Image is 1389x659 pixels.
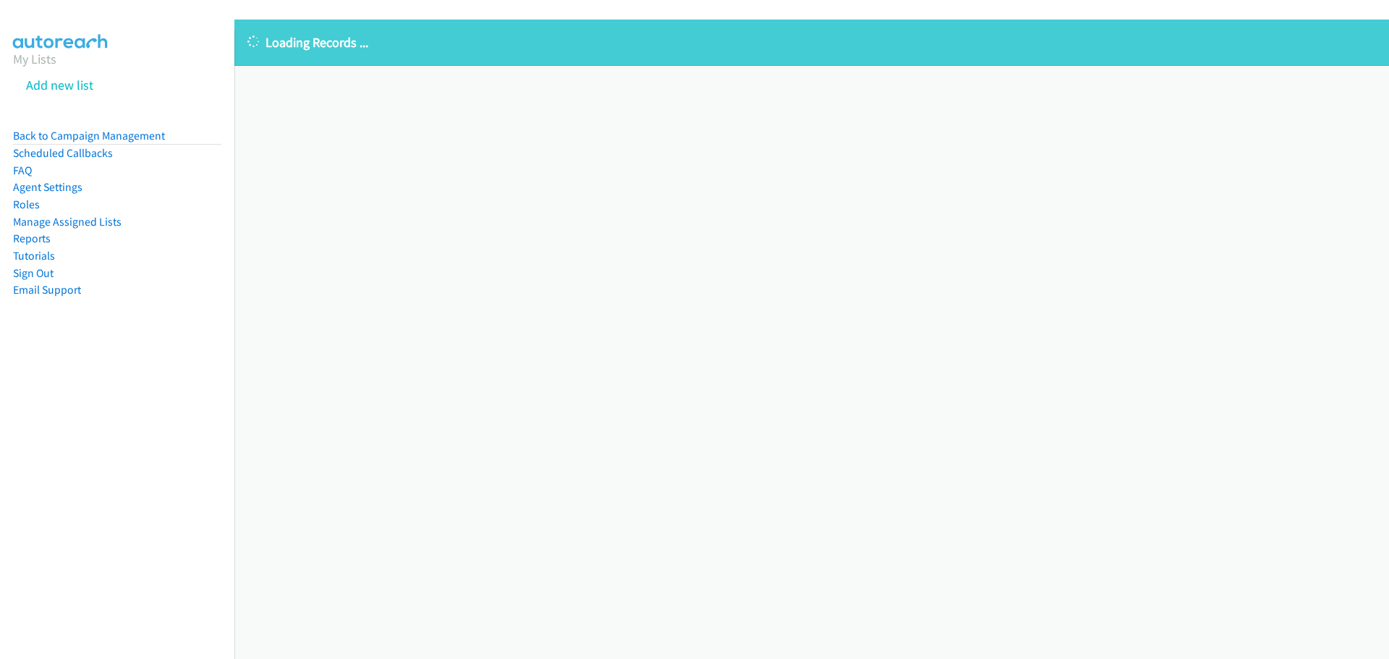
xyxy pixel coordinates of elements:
[13,283,81,297] a: Email Support
[13,231,51,245] a: Reports
[247,33,1376,52] p: Loading Records ...
[13,180,82,194] a: Agent Settings
[13,266,54,280] a: Sign Out
[13,215,122,229] a: Manage Assigned Lists
[26,77,93,93] a: Add new list
[13,197,40,211] a: Roles
[13,249,55,263] a: Tutorials
[13,129,165,143] a: Back to Campaign Management
[13,51,56,67] a: My Lists
[13,146,113,160] a: Scheduled Callbacks
[13,163,32,177] a: FAQ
